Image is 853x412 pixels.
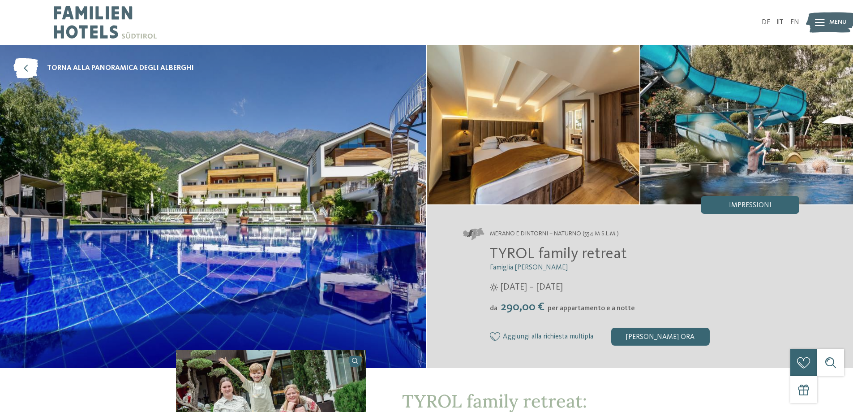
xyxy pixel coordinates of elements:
[490,230,619,239] span: Merano e dintorni – Naturno (554 m s.l.m.)
[47,63,194,73] span: torna alla panoramica degli alberghi
[640,45,853,204] img: Un family hotel a Naturno di gran classe
[13,58,194,78] a: torna alla panoramica degli alberghi
[611,328,710,346] div: [PERSON_NAME] ora
[490,264,568,271] span: Famiglia [PERSON_NAME]
[790,19,799,26] a: EN
[490,305,497,312] span: da
[762,19,770,26] a: DE
[490,283,498,291] i: Orari d'apertura estate
[503,333,593,341] span: Aggiungi alla richiesta multipla
[729,202,772,209] span: Impressioni
[490,246,627,262] span: TYROL family retreat
[548,305,635,312] span: per appartamento e a notte
[500,281,563,294] span: [DATE] – [DATE]
[829,18,847,27] span: Menu
[498,301,547,313] span: 290,00 €
[777,19,784,26] a: IT
[427,45,640,204] img: Un family hotel a Naturno di gran classe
